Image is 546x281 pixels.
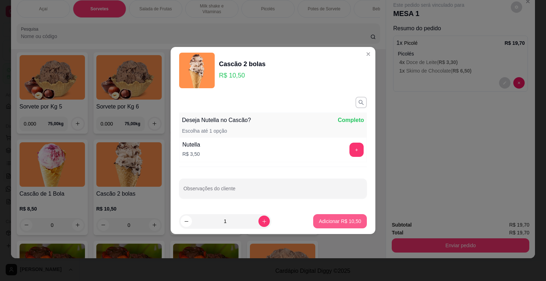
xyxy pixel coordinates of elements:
button: Adicionar R$ 10,50 [313,214,367,228]
div: Nutella [182,140,200,149]
button: increase-product-quantity [258,216,270,227]
p: Escolha até 1 opção [182,127,227,134]
button: decrease-product-quantity [181,216,192,227]
p: Adicionar R$ 10,50 [319,218,361,225]
div: Cascão 2 bolas [219,59,266,69]
p: Completo [338,116,364,124]
p: Deseja Nutella no Cascão? [182,116,251,124]
input: Observações do cliente [183,188,363,195]
p: R$ 3,50 [182,150,200,158]
img: product-image [179,53,215,88]
p: R$ 10,50 [219,70,266,80]
button: Close [363,48,374,60]
button: add [349,143,364,157]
